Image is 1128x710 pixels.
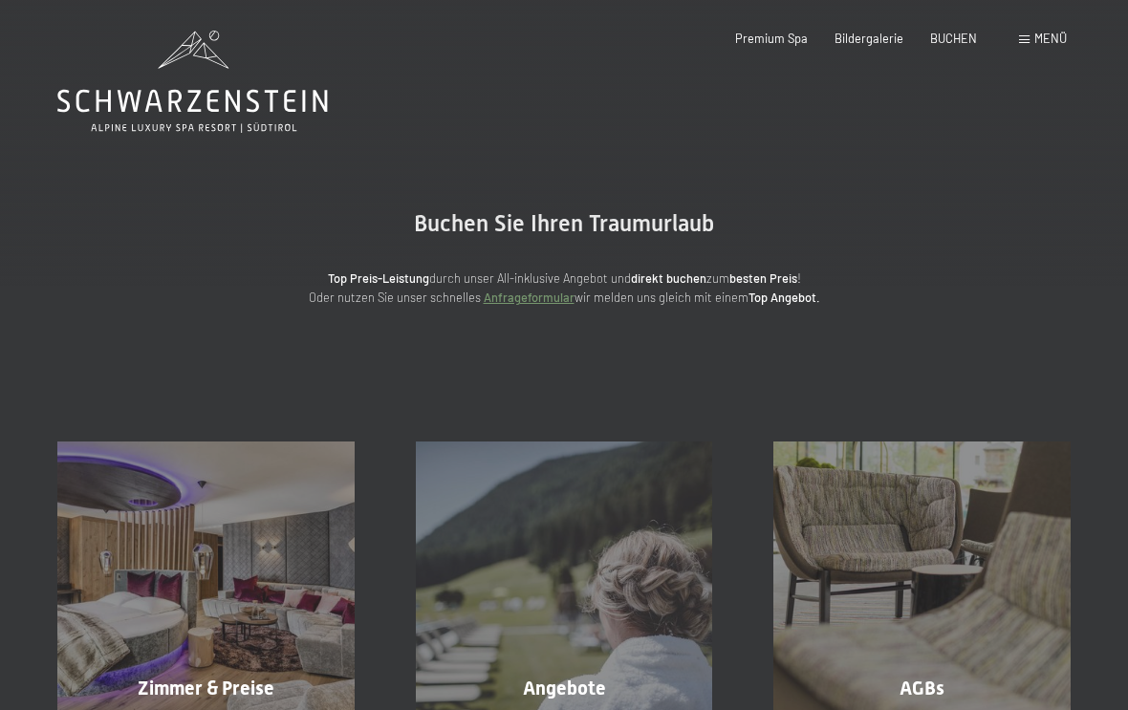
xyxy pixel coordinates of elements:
[138,677,274,699] span: Zimmer & Preise
[1034,31,1067,46] span: Menü
[414,210,714,237] span: Buchen Sie Ihren Traumurlaub
[523,677,606,699] span: Angebote
[631,270,706,286] strong: direkt buchen
[484,290,575,305] a: Anfrageformular
[182,269,946,308] p: durch unser All-inklusive Angebot und zum ! Oder nutzen Sie unser schnelles wir melden uns gleich...
[900,677,944,699] span: AGBs
[729,270,797,286] strong: besten Preis
[930,31,977,46] a: BUCHEN
[748,290,820,305] strong: Top Angebot.
[835,31,903,46] a: Bildergalerie
[328,270,429,286] strong: Top Preis-Leistung
[735,31,808,46] a: Premium Spa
